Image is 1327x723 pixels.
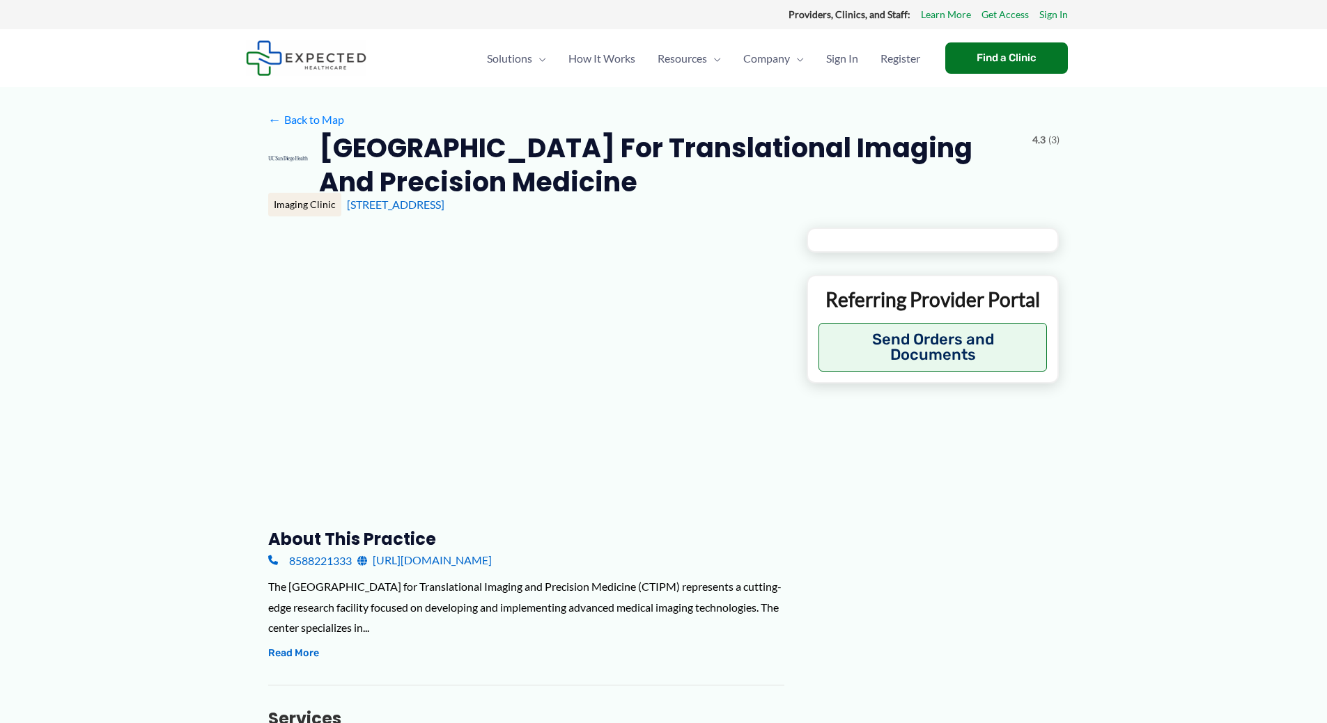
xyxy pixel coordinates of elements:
[532,34,546,83] span: Menu Toggle
[557,34,646,83] a: How It Works
[818,287,1048,312] p: Referring Provider Portal
[568,34,635,83] span: How It Works
[646,34,732,83] a: ResourcesMenu Toggle
[658,34,707,83] span: Resources
[981,6,1029,24] a: Get Access
[268,528,784,550] h3: About this practice
[1048,131,1060,149] span: (3)
[268,550,352,571] a: 8588221333
[1039,6,1068,24] a: Sign In
[268,109,344,130] a: ←Back to Map
[347,198,444,211] a: [STREET_ADDRESS]
[1032,131,1046,149] span: 4.3
[246,40,366,76] img: Expected Healthcare Logo - side, dark font, small
[921,6,971,24] a: Learn More
[815,34,869,83] a: Sign In
[707,34,721,83] span: Menu Toggle
[268,645,319,662] button: Read More
[869,34,931,83] a: Register
[268,193,341,216] div: Imaging Clinic
[319,131,1021,200] h2: [GEOGRAPHIC_DATA] for Translational Imaging and Precision Medicine
[476,34,557,83] a: SolutionsMenu Toggle
[743,34,790,83] span: Company
[487,34,532,83] span: Solutions
[268,576,784,638] div: The [GEOGRAPHIC_DATA] for Translational Imaging and Precision Medicine (CTIPM) represents a cutti...
[357,550,492,571] a: [URL][DOMAIN_NAME]
[476,34,931,83] nav: Primary Site Navigation
[880,34,920,83] span: Register
[826,34,858,83] span: Sign In
[789,8,910,20] strong: Providers, Clinics, and Staff:
[945,42,1068,74] a: Find a Clinic
[268,113,281,126] span: ←
[732,34,815,83] a: CompanyMenu Toggle
[818,323,1048,372] button: Send Orders and Documents
[790,34,804,83] span: Menu Toggle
